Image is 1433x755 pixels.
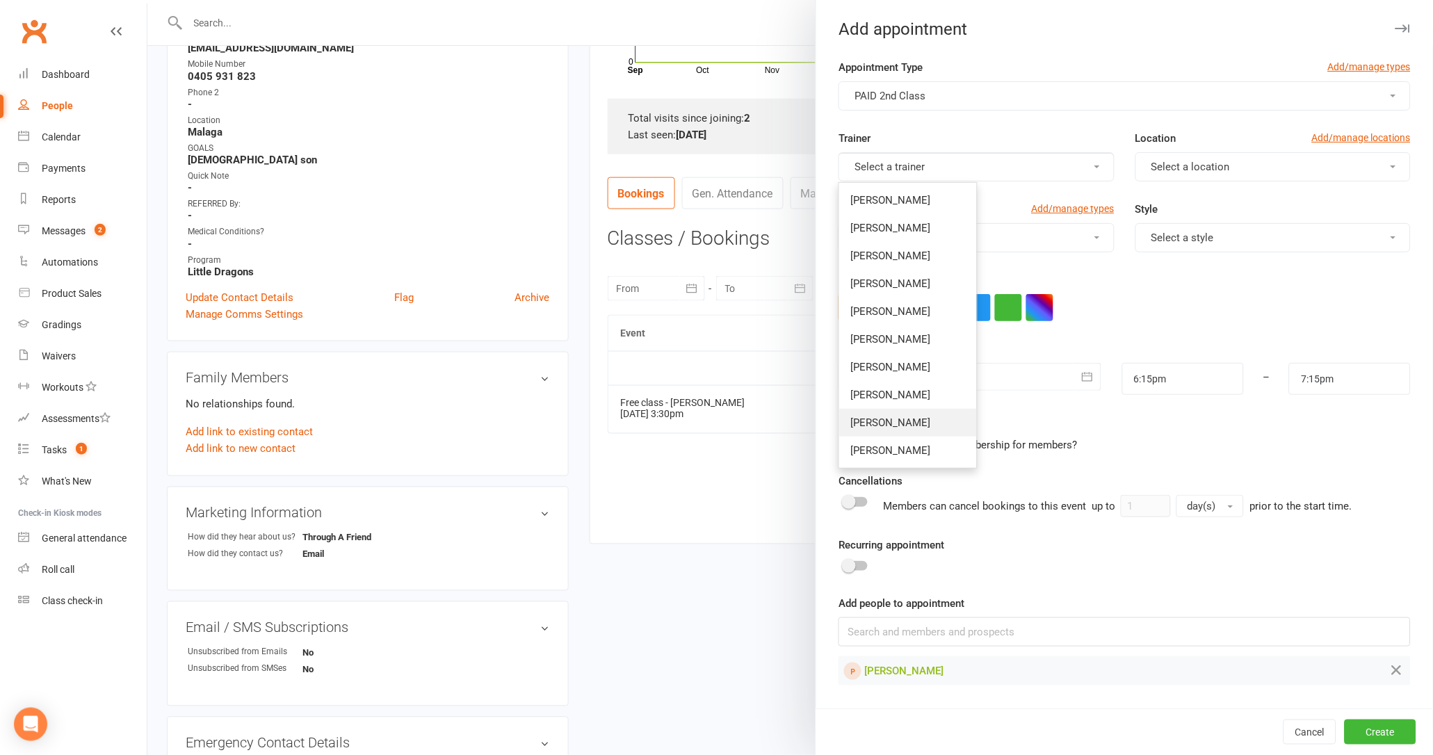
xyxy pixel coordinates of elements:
a: Workouts [18,372,147,403]
a: Clubworx [17,14,51,49]
span: [PERSON_NAME] [850,250,930,262]
a: Gradings [18,309,147,341]
button: day(s) [1176,495,1244,517]
div: – [1243,363,1290,395]
span: [PERSON_NAME] [850,194,930,206]
a: Class kiosk mode [18,585,147,617]
a: Reports [18,184,147,216]
div: Class check-in [42,595,103,606]
a: [PERSON_NAME] [839,270,977,298]
a: Assessments [18,403,147,435]
div: Payments [42,163,86,174]
div: What's New [42,476,92,487]
a: [PERSON_NAME] [839,353,977,381]
div: General attendance [42,533,127,544]
div: Reports [42,194,76,205]
span: prior to the start time. [1249,500,1352,512]
div: Gradings [42,319,81,330]
a: [PERSON_NAME] [839,298,977,325]
button: Create [1345,720,1416,745]
a: People [18,90,147,122]
div: Open Intercom Messenger [14,708,47,741]
span: PAID 2nd Class [855,90,925,102]
div: People [42,100,73,111]
div: Prospect [844,663,861,680]
a: What's New [18,466,147,497]
label: Cancellations [839,473,902,489]
span: 2 [95,224,106,236]
div: Waivers [42,350,76,362]
a: Messages 2 [18,216,147,247]
span: day(s) [1187,500,1215,512]
a: Roll call [18,554,147,585]
div: Workouts [42,382,83,393]
a: [PERSON_NAME] [839,381,977,409]
a: Product Sales [18,278,147,309]
label: Style [1135,201,1158,218]
span: [PERSON_NAME] [850,389,930,401]
span: [PERSON_NAME] [850,444,930,457]
span: [PERSON_NAME] [850,277,930,290]
button: Cancel [1284,720,1336,745]
label: Trainer [839,130,871,147]
button: PAID 2nd Class [839,81,1411,111]
label: Add people to appointment [839,595,964,612]
a: Payments [18,153,147,184]
a: [PERSON_NAME] [839,409,977,437]
span: Select a style [1151,232,1214,244]
div: Calendar [42,131,81,143]
label: Location [1135,130,1176,147]
button: Select a style [1135,223,1411,252]
a: Add/manage locations [1312,130,1411,145]
label: Recurring appointment [839,537,944,553]
button: Select a location [1135,152,1411,181]
span: Select a trainer [855,161,925,173]
div: Automations [42,257,98,268]
span: [PERSON_NAME] [850,416,930,429]
span: [PERSON_NAME] [864,665,944,677]
div: Members can cancel bookings to this event [883,495,1352,517]
span: [PERSON_NAME] [850,361,930,373]
a: [PERSON_NAME] [839,242,977,270]
div: Roll call [42,564,74,575]
button: Remove from Appointment [1389,662,1405,680]
div: Require active membership for members? [883,437,1077,453]
button: Select a trainer [839,152,1114,181]
a: Add/manage types [1328,59,1411,74]
a: Calendar [18,122,147,153]
span: 1 [76,443,87,455]
a: Dashboard [18,59,147,90]
input: Search and members and prospects [839,617,1411,647]
a: Waivers [18,341,147,372]
a: Tasks 1 [18,435,147,466]
span: Select a location [1151,161,1230,173]
label: Appointment Type [839,59,923,76]
span: [PERSON_NAME] [850,305,930,318]
a: [PERSON_NAME] [839,437,977,464]
span: [PERSON_NAME] [850,222,930,234]
a: [PERSON_NAME] [839,214,977,242]
div: Tasks [42,444,67,455]
div: Add appointment [816,19,1433,39]
div: Messages [42,225,86,236]
div: Dashboard [42,69,90,80]
span: [PERSON_NAME] [850,333,930,346]
a: [PERSON_NAME] [839,325,977,353]
div: Product Sales [42,288,102,299]
div: Assessments [42,413,111,424]
a: [PERSON_NAME] [839,186,977,214]
div: up to [1092,495,1244,517]
a: Automations [18,247,147,278]
a: Add/manage types [1032,201,1115,216]
a: General attendance kiosk mode [18,523,147,554]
